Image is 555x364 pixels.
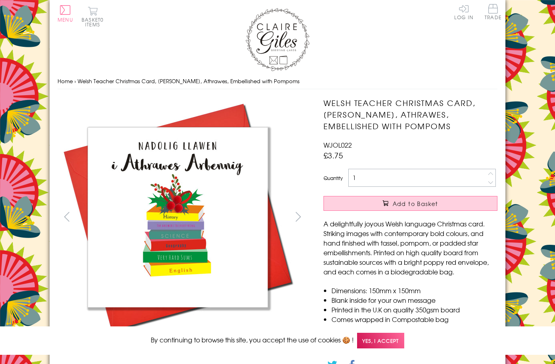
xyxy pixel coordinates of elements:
img: Welsh Teacher Christmas Card, Nadolig Llawen, Athrawes, Embellished with Pompoms [307,97,547,337]
img: Welsh Teacher Christmas Card, Nadolig Llawen, Athrawes, Embellished with Pompoms [58,97,297,337]
span: › [74,77,76,85]
span: Welsh Teacher Christmas Card, [PERSON_NAME], Athrawes, Embellished with Pompoms [78,77,299,85]
span: Yes, I accept [357,333,404,348]
span: 0 items [85,16,104,28]
span: Add to Basket [393,200,438,208]
span: £3.75 [323,150,343,161]
button: Basket0 items [82,6,104,27]
a: Home [58,77,73,85]
button: Menu [58,5,73,22]
p: A delightfully joyous Welsh language Christmas card. Striking images with contemporary bold colou... [323,219,497,276]
nav: breadcrumbs [58,73,497,90]
a: Log In [454,4,473,20]
span: Trade [485,4,501,20]
li: With matching sustainable sourced envelope [331,324,497,334]
h1: Welsh Teacher Christmas Card, [PERSON_NAME], Athrawes, Embellished with Pompoms [323,97,497,132]
li: Blank inside for your own message [331,295,497,305]
span: Menu [58,16,73,23]
button: next [289,208,307,226]
label: Quantity [323,174,343,182]
img: Claire Giles Greetings Cards [246,8,309,71]
li: Printed in the U.K on quality 350gsm board [331,305,497,314]
li: Dimensions: 150mm x 150mm [331,286,497,295]
span: WJOL022 [323,140,352,150]
li: Comes wrapped in Compostable bag [331,314,497,324]
a: Trade [485,4,501,21]
button: prev [58,208,76,226]
button: Add to Basket [323,196,497,211]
